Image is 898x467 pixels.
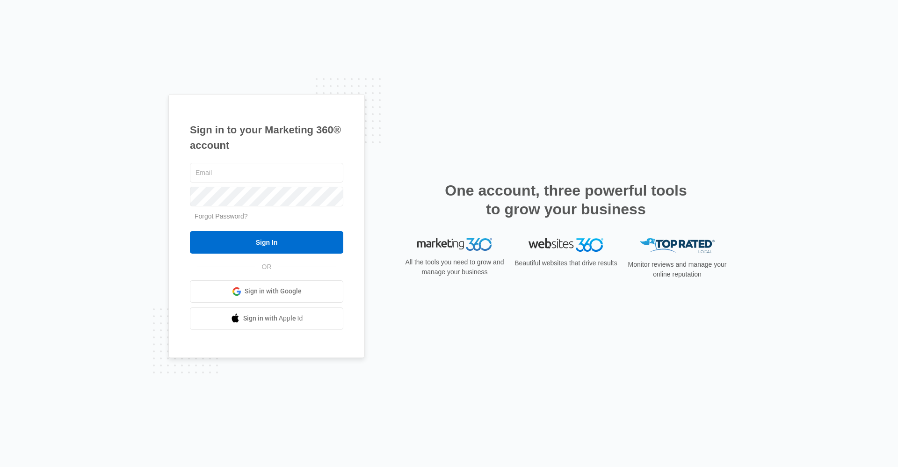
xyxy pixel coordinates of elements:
[190,280,343,303] a: Sign in with Google
[190,231,343,254] input: Sign In
[190,307,343,330] a: Sign in with Apple Id
[195,212,248,220] a: Forgot Password?
[243,314,303,323] span: Sign in with Apple Id
[245,286,302,296] span: Sign in with Google
[529,238,603,252] img: Websites 360
[417,238,492,251] img: Marketing 360
[514,258,618,268] p: Beautiful websites that drive results
[255,262,278,272] span: OR
[442,181,690,219] h2: One account, three powerful tools to grow your business
[625,260,730,279] p: Monitor reviews and manage your online reputation
[640,238,715,254] img: Top Rated Local
[190,122,343,153] h1: Sign in to your Marketing 360® account
[402,257,507,277] p: All the tools you need to grow and manage your business
[190,163,343,182] input: Email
